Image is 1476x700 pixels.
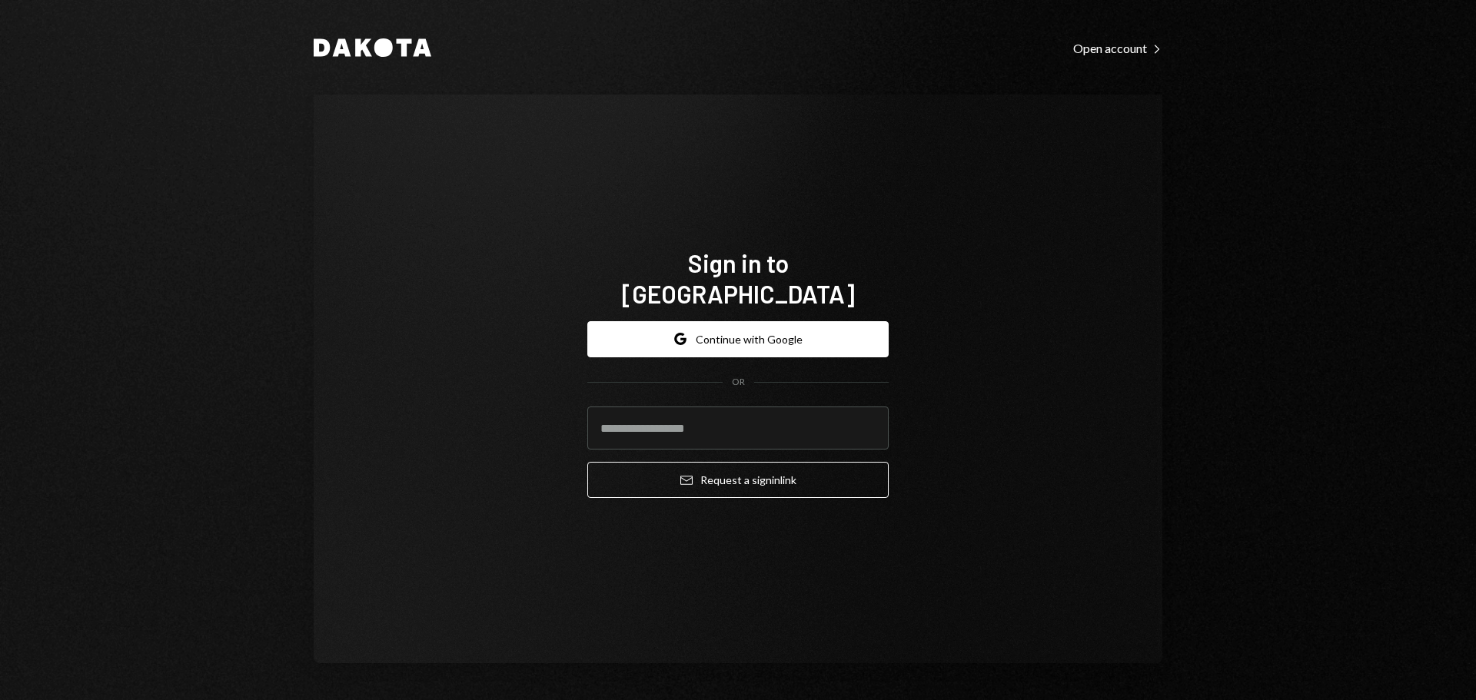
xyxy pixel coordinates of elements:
button: Continue with Google [587,321,889,357]
h1: Sign in to [GEOGRAPHIC_DATA] [587,247,889,309]
button: Request a signinlink [587,462,889,498]
a: Open account [1073,39,1162,56]
div: OR [732,376,745,389]
div: Open account [1073,41,1162,56]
